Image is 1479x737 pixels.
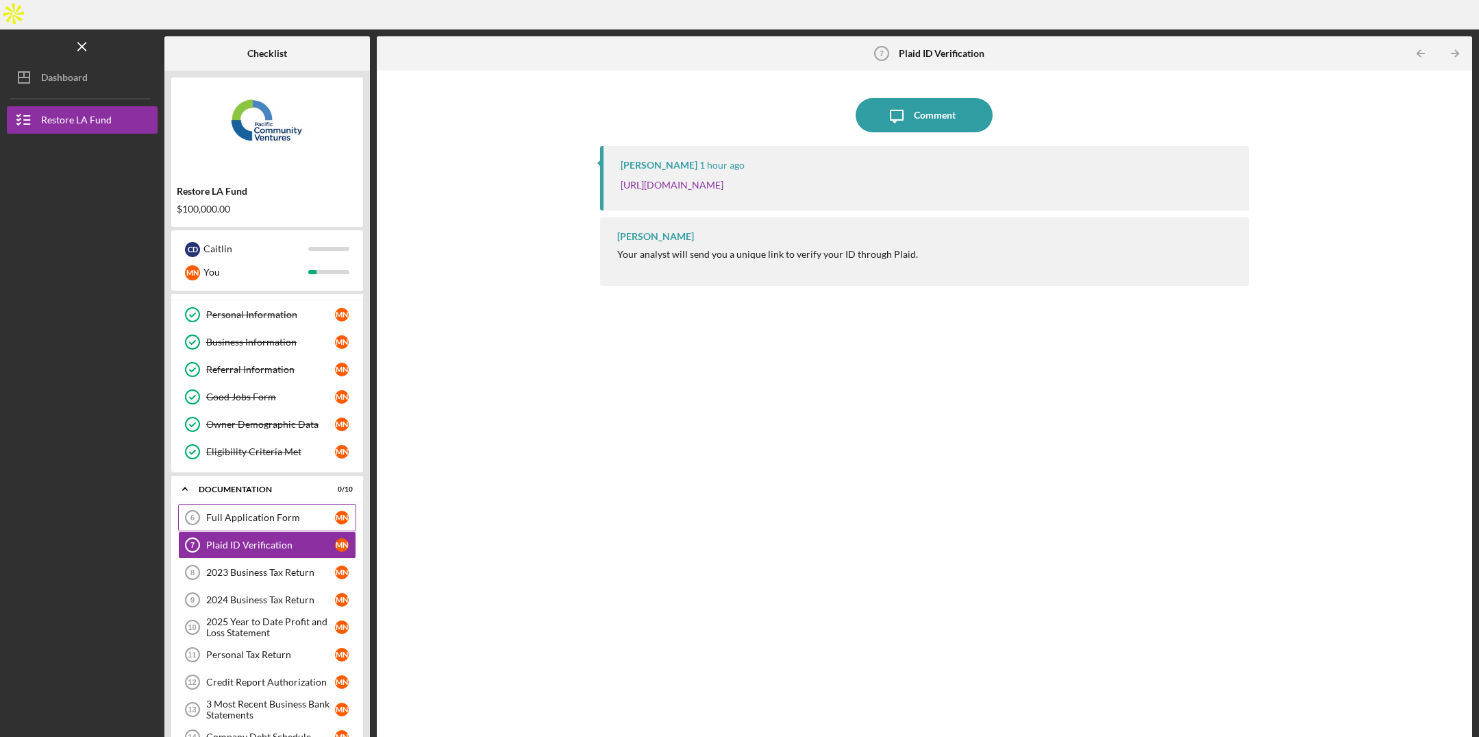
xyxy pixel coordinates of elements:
div: Restore LA Fund [41,106,112,137]
div: Full Application Form [206,512,335,523]
div: M N [335,648,349,662]
div: M N [335,390,349,404]
a: 6Full Application FormMN [178,504,356,531]
div: 0 / 10 [328,485,353,494]
tspan: 6 [190,514,195,522]
div: 2025 Year to Date Profit and Loss Statement [206,616,335,638]
time: 2025-10-14 19:14 [699,160,745,171]
div: M N [335,566,349,579]
div: M N [335,308,349,322]
a: Eligibility Criteria MetMN [178,438,356,466]
div: 3 Most Recent Business Bank Statements [206,699,335,721]
a: Business InformationMN [178,328,356,356]
a: 82023 Business Tax ReturnMN [178,559,356,586]
b: Checklist [247,48,287,59]
button: Comment [856,98,993,132]
a: 7Plaid ID VerificationMN [178,531,356,559]
button: Dashboard [7,64,158,91]
div: 2023 Business Tax Return [206,567,335,578]
div: Eligibility Criteria Met [206,446,335,457]
a: 11Personal Tax ReturnMN [178,641,356,668]
div: Business Information [206,337,335,348]
a: 133 Most Recent Business Bank StatementsMN [178,696,356,723]
div: M N [335,363,349,376]
tspan: 7 [880,49,884,58]
a: 102025 Year to Date Profit and Loss StatementMN [178,614,356,641]
tspan: 13 [188,705,196,714]
div: Credit Report Authorization [206,677,335,688]
div: M N [335,703,349,716]
div: Good Jobs Form [206,391,335,402]
div: M N [335,675,349,689]
div: M N [335,418,349,431]
tspan: 8 [190,568,195,577]
b: Plaid ID Verification [899,48,984,59]
tspan: 7 [190,541,195,549]
img: Product logo [171,84,363,167]
div: Documentation [199,485,319,494]
div: Dashboard [41,64,88,95]
div: 2024 Business Tax Return [206,594,335,605]
div: M N [335,620,349,634]
a: Good Jobs FormMN [178,383,356,411]
div: M N [335,538,349,552]
tspan: 11 [188,651,196,659]
div: Comment [914,98,956,132]
tspan: 12 [188,678,196,686]
div: Owner Demographic Data [206,419,335,430]
a: 92024 Business Tax ReturnMN [178,586,356,614]
div: Plaid ID Verification [206,540,335,551]
div: $100,000.00 [177,204,358,215]
div: M N [335,445,349,459]
a: Owner Demographic DataMN [178,411,356,438]
tspan: 10 [188,623,196,631]
a: Referral InformationMN [178,356,356,383]
a: 12Credit Report AuthorizationMN [178,668,356,696]
tspan: 9 [190,596,195,604]
div: M N [335,511,349,524]
div: Your analyst will send you a unique link to verify your ID through Plaid. [617,249,918,260]
a: Personal InformationMN [178,301,356,328]
div: Referral Information [206,364,335,375]
div: [PERSON_NAME] [621,160,697,171]
div: M N [185,265,200,280]
button: Restore LA Fund [7,106,158,134]
div: M N [335,335,349,349]
div: Personal Tax Return [206,649,335,660]
div: Caitlin [203,237,308,261]
div: You [203,261,308,284]
a: [URL][DOMAIN_NAME] [621,179,723,191]
div: Restore LA Fund [177,186,358,197]
div: [PERSON_NAME] [617,231,694,242]
div: Personal Information [206,309,335,320]
div: C D [185,242,200,257]
div: M N [335,593,349,607]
